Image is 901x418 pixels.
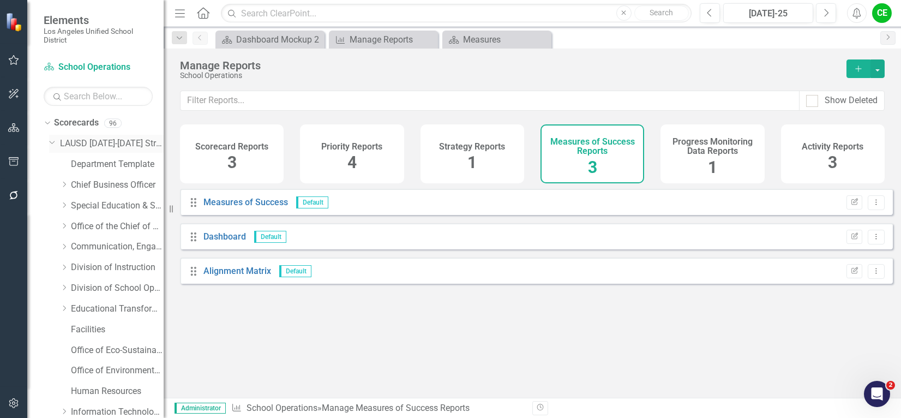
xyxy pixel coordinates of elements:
[54,117,99,129] a: Scorecards
[296,196,328,208] span: Default
[71,179,164,192] a: Chief Business Officer
[195,142,268,152] h4: Scorecard Reports
[588,158,597,177] span: 3
[350,33,435,46] div: Manage Reports
[236,33,322,46] div: Dashboard Mockup 2
[667,137,758,156] h4: Progress Monitoring Data Reports
[802,142,863,152] h4: Activity Reports
[886,381,895,390] span: 2
[203,231,246,242] a: Dashboard
[547,137,638,156] h4: Measures of Success Reports
[44,14,153,27] span: Elements
[347,153,357,172] span: 4
[872,3,892,23] button: CE
[44,61,153,74] a: School Operations
[247,403,317,413] a: School Operations
[71,385,164,398] a: Human Resources
[71,200,164,212] a: Special Education & Specialized Programs
[71,324,164,336] a: Facilities
[439,142,505,152] h4: Strategy Reports
[634,5,689,21] button: Search
[218,33,322,46] a: Dashboard Mockup 2
[44,87,153,106] input: Search Below...
[71,261,164,274] a: Division of Instruction
[104,118,122,128] div: 96
[708,158,717,177] span: 1
[180,71,836,80] div: School Operations
[71,220,164,233] a: Office of the Chief of Staff
[71,241,164,253] a: Communication, Engagement & Collaboration
[727,7,809,20] div: [DATE]-25
[227,153,237,172] span: 3
[44,27,153,45] small: Los Angeles Unified School District
[71,158,164,171] a: Department Template
[828,153,837,172] span: 3
[5,13,25,32] img: ClearPoint Strategy
[864,381,890,407] iframe: Intercom live chat
[71,303,164,315] a: Educational Transformation Office
[279,265,311,277] span: Default
[175,403,226,414] span: Administrator
[825,94,878,107] div: Show Deleted
[180,91,800,111] input: Filter Reports...
[71,282,164,295] a: Division of School Operations
[254,231,286,243] span: Default
[463,33,549,46] div: Measures
[60,138,164,150] a: LAUSD [DATE]-[DATE] Strategic Plan
[723,3,813,23] button: [DATE]-25
[203,266,271,276] a: Alignment Matrix
[180,59,836,71] div: Manage Reports
[71,365,164,377] a: Office of Environmental Health and Safety
[221,4,692,23] input: Search ClearPoint...
[332,33,435,46] a: Manage Reports
[445,33,549,46] a: Measures
[203,197,288,207] a: Measures of Success
[467,153,477,172] span: 1
[231,402,524,415] div: » Manage Measures of Success Reports
[71,344,164,357] a: Office of Eco-Sustainability
[650,8,673,17] span: Search
[321,142,382,152] h4: Priority Reports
